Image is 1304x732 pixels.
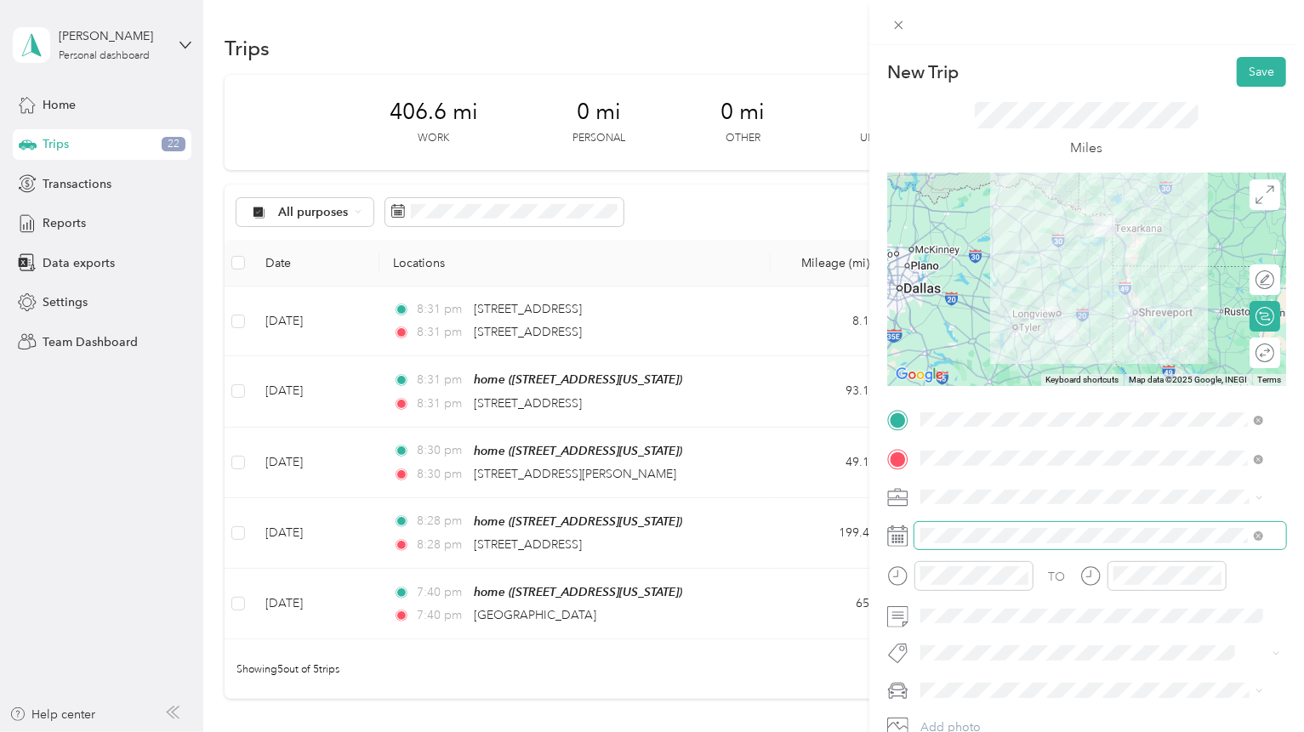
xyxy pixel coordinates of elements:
[1129,375,1247,384] span: Map data ©2025 Google, INEGI
[1209,637,1304,732] iframe: Everlance-gr Chat Button Frame
[887,60,959,84] p: New Trip
[1257,375,1281,384] a: Terms (opens in new tab)
[1049,568,1066,586] div: TO
[891,364,948,386] a: Open this area in Google Maps (opens a new window)
[891,364,948,386] img: Google
[1071,138,1103,159] p: Miles
[1237,57,1286,87] button: Save
[1045,374,1119,386] button: Keyboard shortcuts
